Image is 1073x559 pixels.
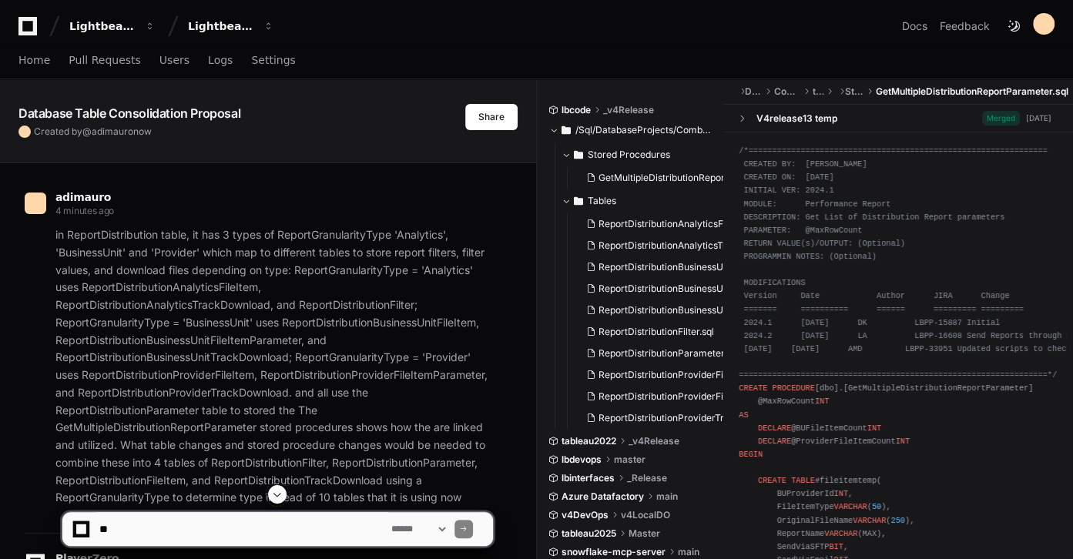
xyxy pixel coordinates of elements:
[34,126,152,138] span: Created by
[603,104,654,116] span: _v4Release
[902,18,927,34] a: Docs
[867,423,881,433] span: INT
[63,12,162,40] button: Lightbeam Health
[465,104,518,130] button: Share
[845,85,863,98] span: Stored Procedures
[580,213,728,235] button: ReportDistributionAnalyticsFileItem.sql
[580,364,728,386] button: ReportDistributionProviderFileItem.sql
[599,412,799,424] span: ReportDistributionProviderTrackDownload.sql
[208,55,233,65] span: Logs
[758,423,791,433] span: DECLARE
[599,261,783,273] span: ReportDistributionBusinessUnitFileItem.sql
[982,111,1020,126] span: Merged
[562,104,591,116] span: lbcode
[744,85,762,98] span: DatabaseProjects
[629,435,679,447] span: _v4Release
[575,124,713,136] span: /Sql/DatabaseProjects/CombinedDatabaseNew/transactional/dbo
[159,43,189,79] a: Users
[580,235,728,256] button: ReportDistributionAnalyticsTrackDownload.sql
[758,437,791,446] span: DECLARE
[599,239,801,252] span: ReportDistributionAnalyticsTrackDownload.sql
[940,18,990,34] button: Feedback
[562,435,616,447] span: tableau2022
[92,126,133,137] span: adimauro
[756,112,837,125] div: V4release13 temp
[588,149,670,161] span: Stored Procedures
[580,300,728,321] button: ReportDistributionBusinessUnitTrackDownload.sql
[18,105,240,121] app-text-character-animate: Database Table Consolidation Proposal
[599,369,765,381] span: ReportDistributionProviderFileItem.sql
[562,472,615,484] span: lbinterfaces
[876,85,1068,98] span: GetMultipleDistributionReportParameter.sql
[82,126,92,137] span: @
[580,167,728,189] button: GetMultipleDistributionReportParameter.sql
[55,191,111,203] span: adimauro
[69,18,136,34] div: Lightbeam Health
[739,450,763,459] span: BEGIN
[69,43,140,79] a: Pull Requests
[580,407,728,429] button: ReportDistributionProviderTrackDownload.sql
[182,12,280,40] button: Lightbeam Health Solutions
[739,383,767,393] span: CREATE
[896,437,910,446] span: INT
[562,142,725,167] button: Stored Procedures
[758,476,786,485] span: CREATE
[772,383,814,393] span: PROCEDURE
[774,85,800,98] span: CombinedDatabaseNew
[18,43,50,79] a: Home
[599,172,789,184] span: GetMultipleDistributionReportParameter.sql
[627,472,667,484] span: _Release
[599,283,830,295] span: ReportDistributionBusinessUnitFileItemParameter.sql
[18,55,50,65] span: Home
[588,195,616,207] span: Tables
[574,192,583,210] svg: Directory
[208,43,233,79] a: Logs
[55,205,114,216] span: 4 minutes ago
[562,189,725,213] button: Tables
[599,390,811,403] span: ReportDistributionProviderFileItemParameter.sql
[69,55,140,65] span: Pull Requests
[580,256,728,278] button: ReportDistributionBusinessUnitFileItem.sql
[549,118,713,142] button: /Sql/DatabaseProjects/CombinedDatabaseNew/transactional/dbo
[580,386,728,407] button: ReportDistributionProviderFileItemParameter.sql
[813,85,823,98] span: transactional
[1026,112,1051,124] div: [DATE]
[599,218,767,230] span: ReportDistributionAnalyticsFileItem.sql
[580,278,728,300] button: ReportDistributionBusinessUnitFileItemParameter.sql
[251,43,295,79] a: Settings
[188,18,254,34] div: Lightbeam Health Solutions
[599,326,714,338] span: ReportDistributionFilter.sql
[562,454,602,466] span: lbdevops
[614,454,645,466] span: master
[55,226,493,507] p: in ReportDistribution table, it has 3 types of ReportGranularityType 'Analytics', 'BusinessUnit' ...
[133,126,152,137] span: now
[251,55,295,65] span: Settings
[159,55,189,65] span: Users
[580,321,728,343] button: ReportDistributionFilter.sql
[791,476,815,485] span: TABLE
[580,343,728,364] button: ReportDistributionParameter.sql
[815,397,829,406] span: INT
[562,121,571,139] svg: Directory
[599,347,739,360] span: ReportDistributionParameter.sql
[574,146,583,164] svg: Directory
[739,410,748,420] span: AS
[599,304,818,316] span: ReportDistributionBusinessUnitTrackDownload.sql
